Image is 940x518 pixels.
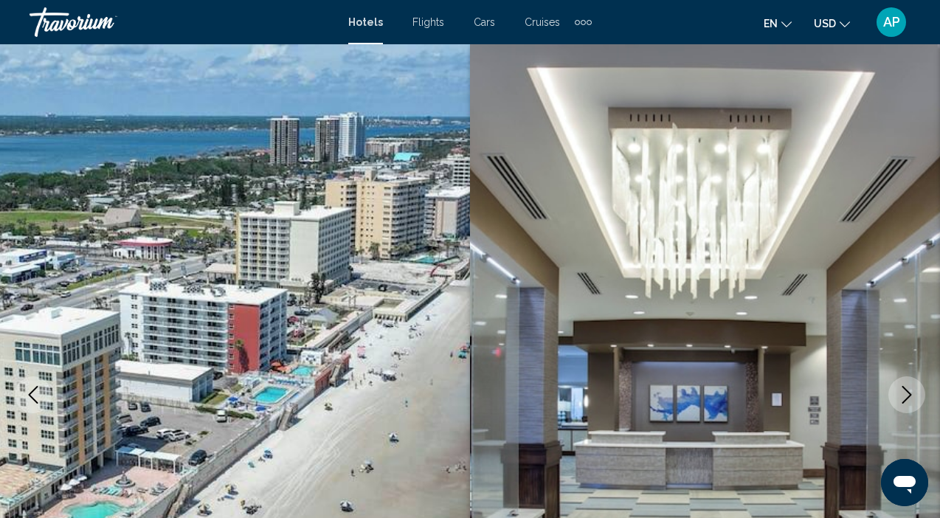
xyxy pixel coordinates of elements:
iframe: Button to launch messaging window [881,459,928,506]
span: USD [814,18,836,30]
span: en [764,18,778,30]
button: Extra navigation items [575,10,592,34]
button: Previous image [15,376,52,413]
a: Cruises [525,16,560,28]
a: Cars [474,16,495,28]
button: Next image [888,376,925,413]
button: User Menu [872,7,910,38]
a: Travorium [30,7,334,37]
a: Flights [412,16,444,28]
a: Hotels [348,16,383,28]
button: Change currency [814,13,850,34]
button: Change language [764,13,792,34]
span: AP [883,15,900,30]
